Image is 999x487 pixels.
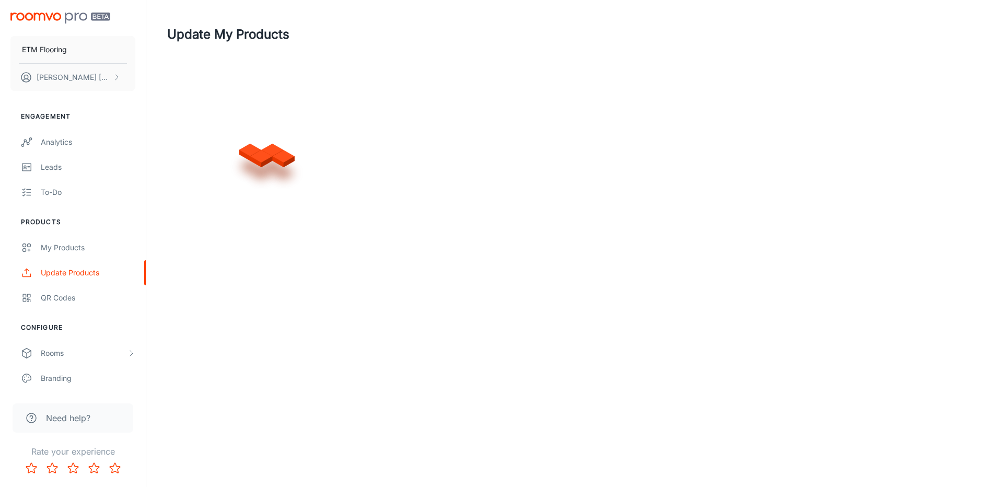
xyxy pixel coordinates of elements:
[167,25,289,44] h1: Update My Products
[41,187,135,198] div: To-do
[41,242,135,253] div: My Products
[10,36,135,63] button: ETM Flooring
[41,136,135,148] div: Analytics
[37,72,110,83] p: [PERSON_NAME] [PERSON_NAME]
[41,267,135,279] div: Update Products
[41,161,135,173] div: Leads
[10,64,135,91] button: [PERSON_NAME] [PERSON_NAME]
[22,44,67,55] p: ETM Flooring
[10,13,110,24] img: Roomvo PRO Beta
